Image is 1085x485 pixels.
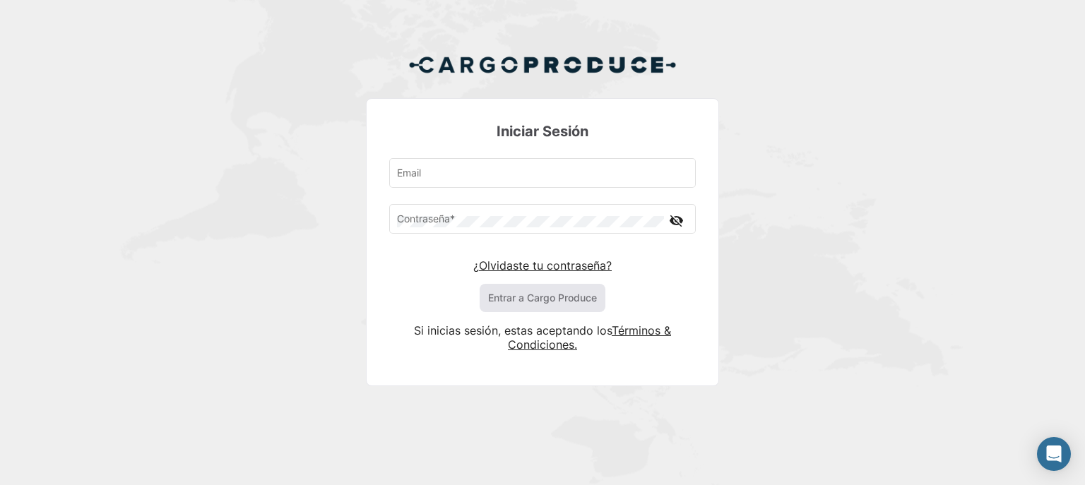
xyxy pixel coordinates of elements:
span: Si inicias sesión, estas aceptando los [414,323,612,337]
mat-icon: visibility_off [668,212,684,229]
div: Abrir Intercom Messenger [1037,437,1071,471]
img: Cargo Produce Logo [408,48,677,82]
a: ¿Olvidaste tu contraseña? [473,258,612,273]
h3: Iniciar Sesión [389,121,696,141]
a: Términos & Condiciones. [508,323,671,352]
